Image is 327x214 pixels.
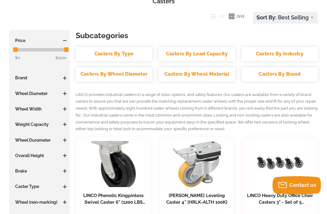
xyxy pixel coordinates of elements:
[76,47,152,61] a: Casters By Type
[76,91,318,133] p: LINCO provides industrial casters in a range of sizes, options, and safety features. Our casters ...
[289,182,316,188] span: Contact us
[12,183,67,189] h3: Caster Type
[12,106,67,112] h3: Wheel Width
[76,30,318,41] h3: Subcategories
[12,121,67,127] h3: Weight Capacity
[12,199,67,205] h3: Wheel (non-marking)
[224,12,244,21] button: Grid
[12,91,67,97] h3: Wheel Diameter
[12,168,67,174] h3: Brake
[166,193,227,205] a: [PERSON_NAME] Leveling Caster 4" [HRLK-ALTH 100K]
[12,75,67,81] h3: Brand
[15,55,20,60] span: $0
[272,176,321,194] button: Contact us
[241,47,318,61] a: Casters By Industry
[206,12,224,21] button: List
[83,193,145,212] a: LINCO Phenolic Kingpinless Swivel Caster 6" (1200 LBS Cap)
[55,54,67,61] span: $1500
[158,47,235,61] a: Casters By Load Capacity
[241,67,318,81] a: Casters By Brand
[12,153,67,159] h3: Overall Height
[12,38,67,44] h3: Price
[76,67,152,81] a: Casters By Wheel Diameter
[158,67,235,81] a: Casters By Wheel Material
[12,137,67,143] h3: Wheel Durometer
